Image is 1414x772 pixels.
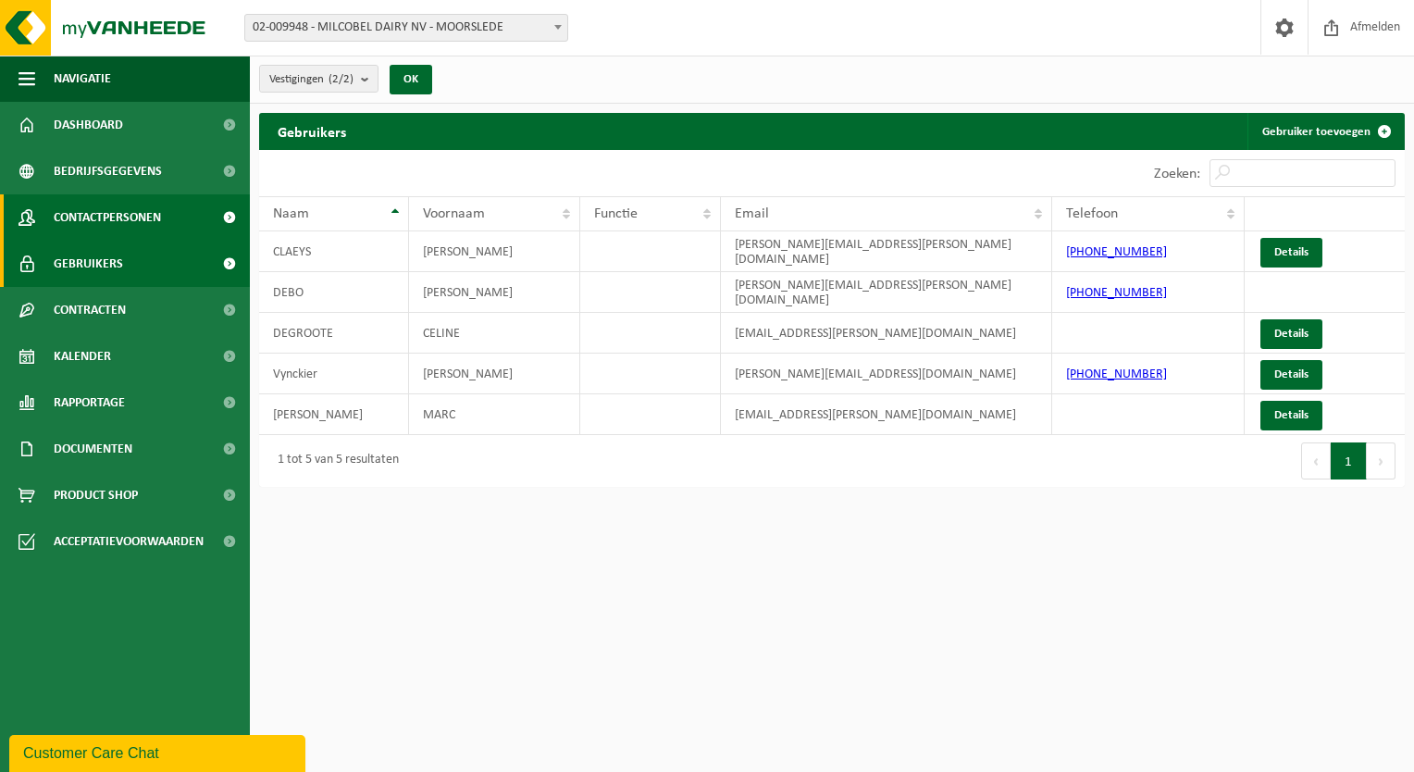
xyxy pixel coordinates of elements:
a: [PHONE_NUMBER] [1066,245,1167,259]
a: [PHONE_NUMBER] [1066,286,1167,300]
button: Vestigingen(2/2) [259,65,378,93]
span: Telefoon [1066,206,1118,221]
td: [PERSON_NAME][EMAIL_ADDRESS][DOMAIN_NAME] [721,354,1052,394]
td: [EMAIL_ADDRESS][PERSON_NAME][DOMAIN_NAME] [721,394,1052,435]
span: Product Shop [54,472,138,518]
button: OK [390,65,432,94]
a: Gebruiker toevoegen [1247,113,1403,150]
div: 1 tot 5 van 5 resultaten [268,444,399,478]
count: (2/2) [329,73,353,85]
span: Voornaam [423,206,485,221]
td: [PERSON_NAME] [409,272,580,313]
span: Email [735,206,769,221]
td: [PERSON_NAME] [409,354,580,394]
a: [PHONE_NUMBER] [1066,367,1167,381]
iframe: chat widget [9,731,309,772]
span: Acceptatievoorwaarden [54,518,204,565]
button: Next [1367,442,1395,479]
td: [EMAIL_ADDRESS][PERSON_NAME][DOMAIN_NAME] [721,313,1052,354]
td: MARC [409,394,580,435]
td: [PERSON_NAME] [259,394,409,435]
span: Rapportage [54,380,125,426]
td: CELINE [409,313,580,354]
td: [PERSON_NAME][EMAIL_ADDRESS][PERSON_NAME][DOMAIN_NAME] [721,231,1052,272]
span: Contactpersonen [54,194,161,241]
td: Vynckier [259,354,409,394]
a: Details [1260,401,1322,430]
a: Details [1260,238,1322,268]
span: 02-009948 - MILCOBEL DAIRY NV - MOORSLEDE [244,14,568,42]
span: Naam [273,206,309,221]
span: Navigatie [54,56,111,102]
span: Gebruikers [54,241,123,287]
span: Documenten [54,426,132,472]
span: Kalender [54,333,111,380]
button: Previous [1301,442,1331,479]
a: Details [1260,319,1322,349]
td: DEGROOTE [259,313,409,354]
a: Details [1260,360,1322,390]
td: [PERSON_NAME][EMAIL_ADDRESS][PERSON_NAME][DOMAIN_NAME] [721,272,1052,313]
td: DEBO [259,272,409,313]
span: Bedrijfsgegevens [54,148,162,194]
span: Contracten [54,287,126,333]
h2: Gebruikers [259,113,365,149]
td: CLAEYS [259,231,409,272]
td: [PERSON_NAME] [409,231,580,272]
label: Zoeken: [1154,167,1200,181]
button: 1 [1331,442,1367,479]
span: 02-009948 - MILCOBEL DAIRY NV - MOORSLEDE [245,15,567,41]
span: Functie [594,206,638,221]
span: Vestigingen [269,66,353,93]
span: Dashboard [54,102,123,148]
